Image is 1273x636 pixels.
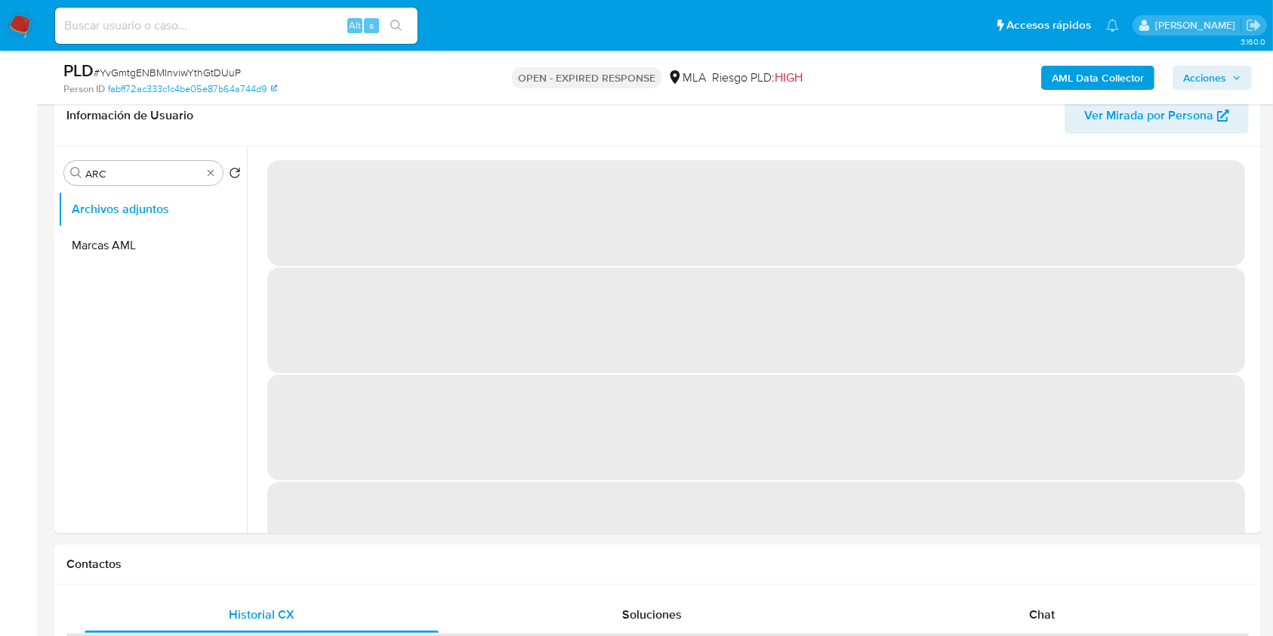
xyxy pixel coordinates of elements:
[349,18,361,32] span: Alt
[1241,36,1265,48] span: 3.160.0
[1183,66,1226,90] span: Acciones
[1052,66,1144,90] b: AML Data Collector
[712,69,803,86] span: Riesgo PLD:
[94,65,241,80] span: # YvGmtgENBMInviwYthGtDUuP
[108,82,277,96] a: fabff72ac333c1c4be05e87b64a744d9
[1006,17,1091,33] span: Accesos rápidos
[63,82,105,96] b: Person ID
[381,15,411,36] button: search-icon
[58,191,247,227] button: Archivos adjuntos
[512,67,661,88] p: OPEN - EXPIRED RESPONSE
[58,227,247,264] button: Marcas AML
[1173,66,1252,90] button: Acciones
[85,167,202,181] input: Buscar
[66,557,1249,572] h1: Contactos
[1041,66,1154,90] button: AML Data Collector
[622,606,682,623] span: Soluciones
[1246,17,1262,33] a: Salir
[70,167,82,179] button: Buscar
[267,267,1245,373] span: ‌
[229,606,294,623] span: Historial CX
[66,108,193,123] h1: Información de Usuario
[55,16,418,36] input: Buscar usuario o caso...
[205,167,217,179] button: Borrar
[1155,18,1241,32] p: mariaeugenia.sanchez@mercadolibre.com
[267,375,1245,480] span: ‌
[667,69,706,86] div: MLA
[267,160,1245,266] span: ‌
[1106,19,1119,32] a: Notificaciones
[369,18,374,32] span: s
[63,58,94,82] b: PLD
[1029,606,1055,623] span: Chat
[775,69,803,86] span: HIGH
[1174,461,1216,503] button: upload-file
[229,167,241,184] button: Volver al orden por defecto
[1084,97,1213,134] span: Ver Mirada por Persona
[267,482,1245,588] span: ‌
[1065,97,1249,134] button: Ver Mirada por Persona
